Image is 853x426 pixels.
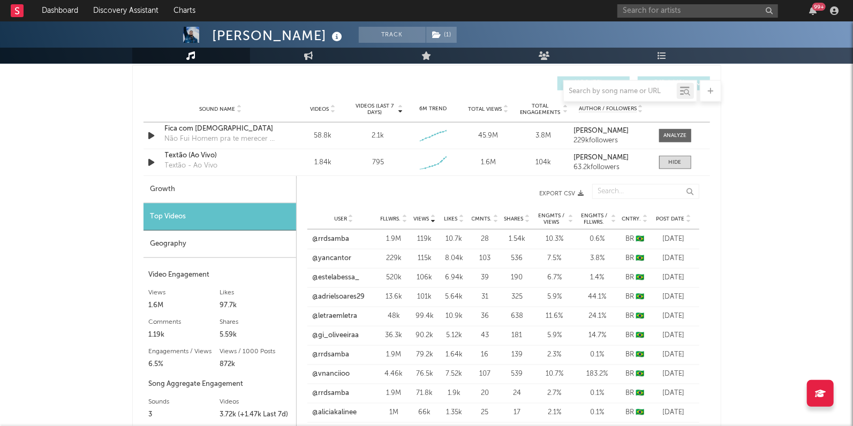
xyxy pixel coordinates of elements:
[381,330,407,341] div: 36.3k
[504,253,531,264] div: 536
[622,369,648,379] div: BR
[504,292,531,302] div: 325
[414,216,429,222] span: Views
[656,216,685,222] span: Post Date
[149,345,220,358] div: Engagements / Views
[220,395,291,408] div: Videos
[472,216,492,222] span: Cmnts.
[413,369,437,379] div: 76.5k
[408,105,458,113] div: 6M Trend
[622,234,648,245] div: BR
[220,358,291,371] div: 872k
[149,286,220,299] div: Views
[536,253,573,264] div: 7.5 %
[220,329,291,341] div: 5.59k
[518,103,562,116] span: Total Engagements
[573,137,648,144] div: 229k followers
[636,390,644,397] span: 🇧🇷
[504,330,531,341] div: 181
[622,272,648,283] div: BR
[372,131,384,141] div: 2.1k
[313,234,350,245] a: @rrdsamba
[504,216,524,222] span: Shares
[579,407,616,418] div: 0.1 %
[149,408,220,421] div: 3
[579,292,616,302] div: 44.1 %
[654,311,694,322] div: [DATE]
[504,234,531,245] div: 1.54k
[504,349,531,360] div: 139
[579,388,616,399] div: 0.1 %
[381,292,407,302] div: 13.6k
[622,311,648,322] div: BR
[536,311,573,322] div: 11.6 %
[149,329,220,341] div: 1.19k
[518,131,568,141] div: 3.8M
[654,253,694,264] div: [DATE]
[472,330,499,341] div: 43
[165,150,277,161] a: Textão (Ao Vivo)
[442,330,466,341] div: 5.12k
[165,161,218,171] div: Textão - Ao Vivo
[573,154,629,161] strong: [PERSON_NAME]
[636,274,644,281] span: 🇧🇷
[413,292,437,302] div: 101k
[579,330,616,341] div: 14.7 %
[149,395,220,408] div: Sounds
[809,6,817,15] button: 99+
[413,234,437,245] div: 119k
[573,127,629,134] strong: [PERSON_NAME]
[213,27,345,44] div: [PERSON_NAME]
[472,292,499,302] div: 31
[472,234,499,245] div: 28
[638,77,710,90] button: Official(0)
[313,272,360,283] a: @estelabessa_
[442,407,466,418] div: 1.35k
[579,369,616,379] div: 183.2 %
[472,253,499,264] div: 103
[318,191,584,197] button: Export CSV
[573,164,648,171] div: 63.2k followers
[536,234,573,245] div: 10.3 %
[144,176,296,203] div: Growth
[579,349,616,360] div: 0.1 %
[579,212,610,225] span: Engmts / Fllwrs.
[442,234,466,245] div: 10.7k
[579,105,637,112] span: Author / Followers
[442,253,466,264] div: 8.04k
[654,292,694,302] div: [DATE]
[413,272,437,283] div: 106k
[149,299,220,312] div: 1.6M
[536,369,573,379] div: 10.7 %
[636,409,644,416] span: 🇧🇷
[579,234,616,245] div: 0.6 %
[444,216,458,222] span: Likes
[220,345,291,358] div: Views / 1000 Posts
[442,292,466,302] div: 5.64k
[636,293,644,300] span: 🇧🇷
[359,27,426,43] button: Track
[617,4,778,18] input: Search for artists
[812,3,826,11] div: 99 +
[557,77,630,90] button: UGC(35)
[536,407,573,418] div: 2.1 %
[413,253,437,264] div: 115k
[334,216,347,222] span: User
[622,349,648,360] div: BR
[311,106,329,112] span: Videos
[468,106,502,112] span: Total Views
[381,388,407,399] div: 1.9M
[298,157,348,168] div: 1.84k
[654,369,694,379] div: [DATE]
[654,272,694,283] div: [DATE]
[504,369,531,379] div: 539
[518,157,568,168] div: 104k
[372,157,384,168] div: 795
[220,316,291,329] div: Shares
[381,216,401,222] span: Fllwrs.
[413,407,437,418] div: 66k
[149,358,220,371] div: 6.5%
[579,253,616,264] div: 3.8 %
[654,349,694,360] div: [DATE]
